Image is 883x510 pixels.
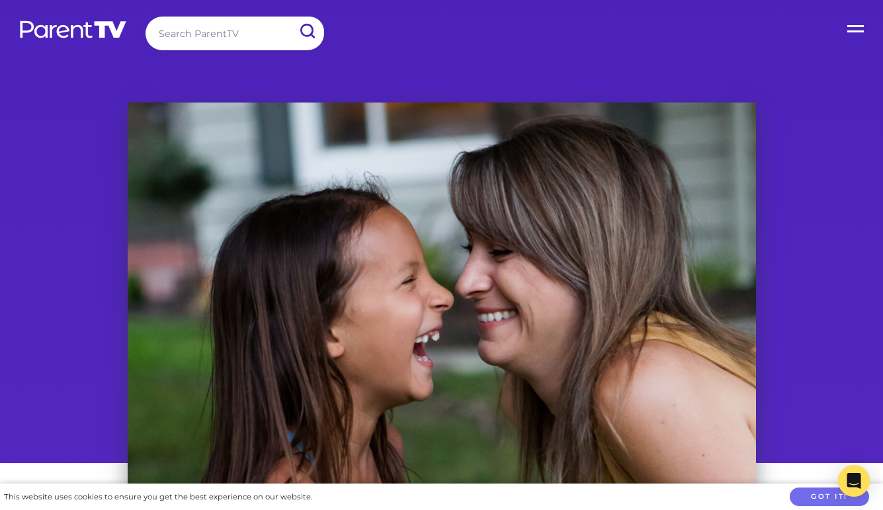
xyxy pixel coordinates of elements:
[290,17,324,46] input: Submit
[19,20,128,39] img: parenttv-logo-white.4c85aaf.svg
[4,490,312,504] div: This website uses cookies to ensure you get the best experience on our website.
[790,488,869,507] button: Got it!
[838,465,870,497] div: Open Intercom Messenger
[146,17,324,50] input: Search ParentTV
